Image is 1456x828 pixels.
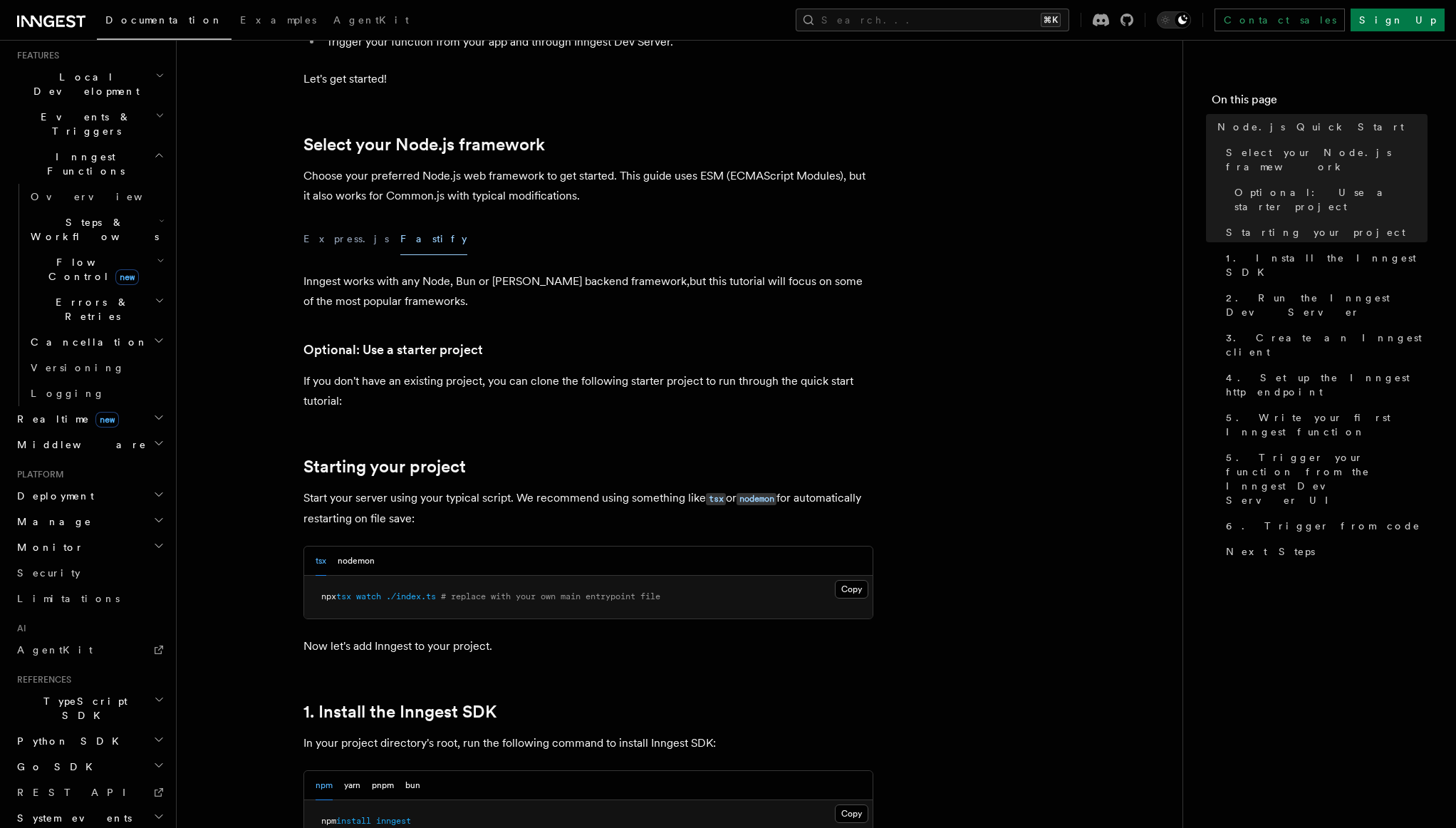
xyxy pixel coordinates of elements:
p: Choose your preferred Node.js web framework to get started. This guide uses ESM (ECMAScript Modul... [303,166,873,206]
button: Steps & Workflows [25,209,167,249]
button: yarn [344,771,360,800]
span: npm [321,816,336,826]
span: Local Development [11,70,155,98]
button: bun [405,771,420,800]
span: Steps & Workflows [25,215,159,244]
p: Let's get started! [303,69,873,89]
span: Cancellation [25,335,148,349]
span: Features [11,50,59,61]
button: Search...⌘K [796,9,1069,31]
h4: On this page [1212,91,1428,114]
a: AgentKit [325,4,417,38]
span: Middleware [11,438,147,452]
span: tsx [336,591,351,601]
a: Sign Up [1351,9,1445,31]
button: Cancellation [25,329,167,355]
span: Monitor [11,540,84,554]
a: 5. Trigger your function from the Inngest Dev Server UI [1220,445,1428,513]
a: Starting your project [1220,219,1428,245]
p: In your project directory's root, run the following command to install Inngest SDK: [303,733,873,753]
a: 4. Set up the Inngest http endpoint [1220,365,1428,405]
span: TypeScript SDK [11,694,154,723]
a: Starting your project [303,457,466,477]
a: 3. Create an Inngest client [1220,325,1428,365]
a: Limitations [11,586,167,611]
a: nodemon [737,491,776,504]
a: Logging [25,381,167,406]
button: Copy [835,580,868,599]
code: nodemon [737,493,776,505]
span: Next Steps [1226,544,1315,559]
button: tsx [316,547,326,576]
button: TypeScript SDK [11,688,167,728]
span: npx [321,591,336,601]
span: 2. Run the Inngest Dev Server [1226,291,1428,319]
a: Documentation [97,4,232,40]
a: 1. Install the Inngest SDK [303,702,496,722]
span: Inngest Functions [11,150,154,178]
span: 1. Install the Inngest SDK [1226,251,1428,279]
span: Node.js Quick Start [1217,120,1404,134]
a: Versioning [25,355,167,381]
button: Go SDK [11,754,167,780]
span: AI [11,623,26,634]
p: Inngest works with any Node, Bun or [PERSON_NAME] backend framework,but this tutorial will focus ... [303,271,873,311]
span: Starting your project [1226,225,1405,239]
a: 1. Install the Inngest SDK [1220,245,1428,285]
span: Logging [31,388,105,399]
span: Overview [31,191,177,202]
span: 5. Write your first Inngest function [1226,410,1428,439]
span: AgentKit [17,644,93,656]
span: Events & Triggers [11,110,155,138]
span: 3. Create an Inngest client [1226,331,1428,359]
button: Inngest Functions [11,144,167,184]
a: tsx [706,491,726,504]
span: Versioning [31,362,125,373]
a: AgentKit [11,637,167,663]
p: Now let's add Inngest to your project. [303,636,873,656]
a: 5. Write your first Inngest function [1220,405,1428,445]
button: Local Development [11,64,167,104]
span: Go SDK [11,760,101,774]
a: Next Steps [1220,539,1428,564]
span: inngest [376,816,411,826]
a: Examples [232,4,325,38]
span: Platform [11,469,64,480]
span: Realtime [11,412,119,426]
a: Overview [25,184,167,209]
span: 5. Trigger your function from the Inngest Dev Server UI [1226,450,1428,507]
span: Python SDK [11,734,128,748]
a: Select your Node.js framework [303,135,545,155]
button: Manage [11,509,167,534]
button: Realtimenew [11,406,167,432]
span: 4. Set up the Inngest http endpoint [1226,371,1428,399]
span: Security [17,567,80,579]
button: Errors & Retries [25,289,167,329]
button: Deployment [11,483,167,509]
li: Trigger your function from your app and through Inngest Dev Server. [322,32,873,52]
button: npm [316,771,333,800]
button: pnpm [372,771,394,800]
span: Manage [11,514,92,529]
a: REST API [11,780,167,805]
span: watch [356,591,381,601]
span: REST API [17,787,138,798]
span: new [95,412,119,428]
span: Deployment [11,489,94,503]
span: Limitations [17,593,120,604]
span: new [115,269,139,285]
a: Node.js Quick Start [1212,114,1428,140]
a: Contact sales [1215,9,1345,31]
span: Flow Control [25,255,157,284]
button: nodemon [338,547,375,576]
span: ./index.ts [386,591,436,601]
p: If you don't have an existing project, you can clone the following starter project to run through... [303,371,873,411]
span: Examples [240,14,316,26]
a: 2. Run the Inngest Dev Server [1220,285,1428,325]
button: Middleware [11,432,167,457]
span: References [11,674,71,685]
span: System events [11,811,132,825]
span: install [336,816,371,826]
span: # replace with your own main entrypoint file [441,591,660,601]
span: Optional: Use a starter project [1234,185,1428,214]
